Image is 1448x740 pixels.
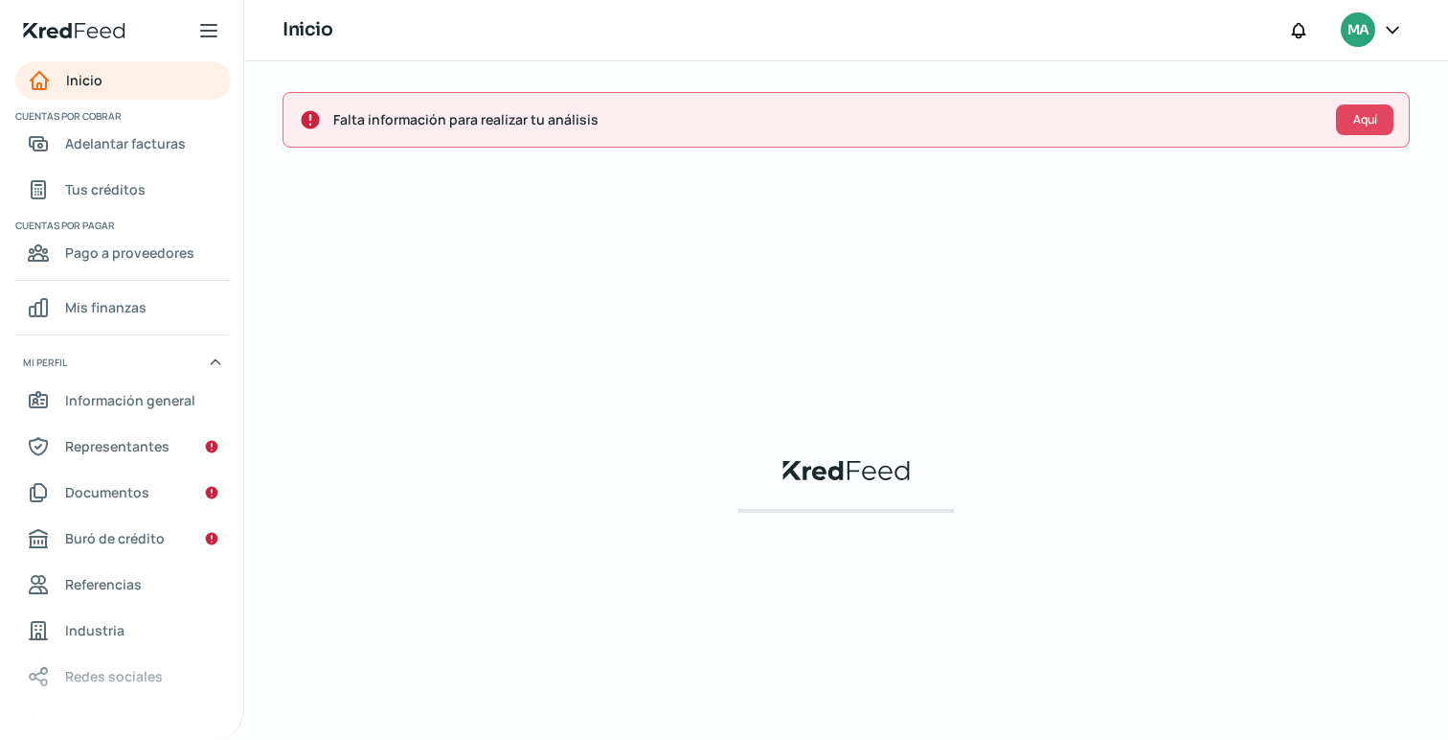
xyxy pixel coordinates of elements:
a: Información general [15,382,231,420]
a: Industria [15,612,231,650]
span: Referencias [65,572,142,596]
span: Colateral [65,710,124,734]
span: Mis finanzas [65,295,147,319]
span: MA [1347,19,1369,42]
span: Mi perfil [23,354,67,371]
span: Falta información para realizar tu análisis [333,107,1321,131]
span: Industria [65,618,124,642]
a: Inicio [15,61,231,100]
a: Mis finanzas [15,289,231,327]
a: Redes sociales [15,658,231,696]
button: Aquí [1336,104,1393,135]
span: Adelantar facturas [65,131,186,155]
span: Cuentas por cobrar [15,107,228,125]
span: Buró de crédito [65,526,165,550]
a: Pago a proveedores [15,234,231,272]
span: Documentos [65,480,149,504]
span: Pago a proveedores [65,241,194,265]
a: Documentos [15,474,231,512]
span: Cuentas por pagar [15,217,228,234]
a: Tus créditos [15,171,231,209]
span: Información general [65,388,195,412]
a: Representantes [15,428,231,466]
span: Aquí [1353,114,1377,126]
span: Representantes [65,434,170,458]
span: Inicio [66,68,102,92]
a: Referencias [15,566,231,604]
span: Tus créditos [65,177,146,201]
a: Buró de crédito [15,520,231,558]
h1: Inicio [283,16,332,44]
a: Adelantar facturas [15,125,231,163]
span: Redes sociales [65,664,163,688]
